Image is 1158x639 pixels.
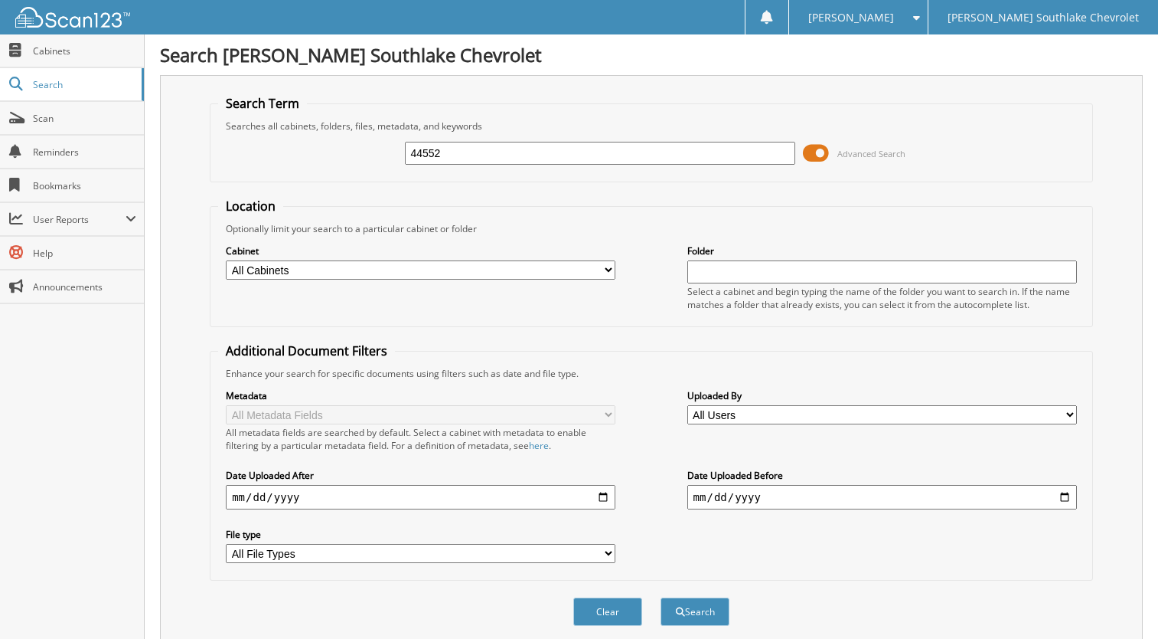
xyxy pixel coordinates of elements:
span: Scan [33,112,136,125]
span: Reminders [33,146,136,159]
h1: Search [PERSON_NAME] Southlake Chevrolet [160,42,1143,67]
span: User Reports [33,213,126,226]
span: Cabinets [33,44,136,57]
div: All metadata fields are searched by default. Select a cabinet with metadata to enable filtering b... [226,426,615,452]
label: Cabinet [226,244,615,257]
button: Clear [573,598,642,626]
span: Bookmarks [33,179,136,192]
div: Enhance your search for specific documents using filters such as date and file type. [218,367,1085,380]
img: scan123-logo-white.svg [15,7,130,28]
span: Help [33,247,136,260]
span: Advanced Search [837,148,905,159]
label: Date Uploaded After [226,469,615,482]
span: Announcements [33,280,136,293]
legend: Additional Document Filters [218,342,395,359]
label: File type [226,528,615,541]
div: Searches all cabinets, folders, files, metadata, and keywords [218,120,1085,133]
legend: Location [218,198,283,215]
span: [PERSON_NAME] [808,13,894,22]
span: Search [33,78,134,91]
label: Metadata [226,389,615,402]
input: start [226,485,615,510]
div: Optionally limit your search to a particular cabinet or folder [218,222,1085,235]
a: here [529,439,549,452]
label: Uploaded By [687,389,1077,402]
div: Select a cabinet and begin typing the name of the folder you want to search in. If the name match... [687,285,1077,311]
legend: Search Term [218,95,307,112]
input: end [687,485,1077,510]
label: Folder [687,244,1077,257]
span: [PERSON_NAME] Southlake Chevrolet [948,13,1139,22]
label: Date Uploaded Before [687,469,1077,482]
button: Search [661,598,729,626]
